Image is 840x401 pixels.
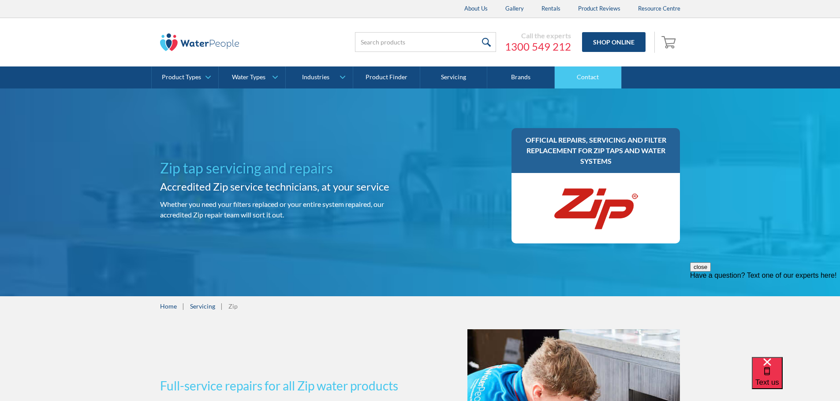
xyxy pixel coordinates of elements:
img: shopping cart [661,35,678,49]
a: Product Types [152,66,218,88]
a: Contact [555,66,622,88]
div: Water Types [232,74,265,81]
a: Servicing [420,66,487,88]
h3: Full-service repairs for all Zip water products [160,376,417,395]
input: Search products [355,32,496,52]
a: Industries [286,66,352,88]
h3: Official repairs, servicing and filter replacement for Zip taps and water systems [520,135,672,166]
div: Industries [302,74,329,81]
a: Shop Online [582,32,646,52]
img: The Water People [160,33,239,51]
a: Product Finder [353,66,420,88]
div: Zip [228,302,238,311]
p: Whether you need your filters replaced or your entire system repaired, our accredited Zip repair ... [160,199,417,220]
a: Open empty cart [659,32,680,53]
div: | [220,301,224,311]
h1: Zip tap servicing and repairs [160,158,417,179]
a: 1300 549 212 [505,40,571,53]
a: Servicing [190,302,215,311]
a: Brands [487,66,554,88]
iframe: podium webchat widget bubble [752,357,840,401]
a: Water Types [219,66,285,88]
a: Home [160,302,177,311]
div: | [181,301,186,311]
div: Call the experts [505,31,571,40]
h2: Accredited Zip service technicians, at your service [160,179,417,195]
div: Product Types [162,74,201,81]
iframe: podium webchat widget prompt [690,262,840,368]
